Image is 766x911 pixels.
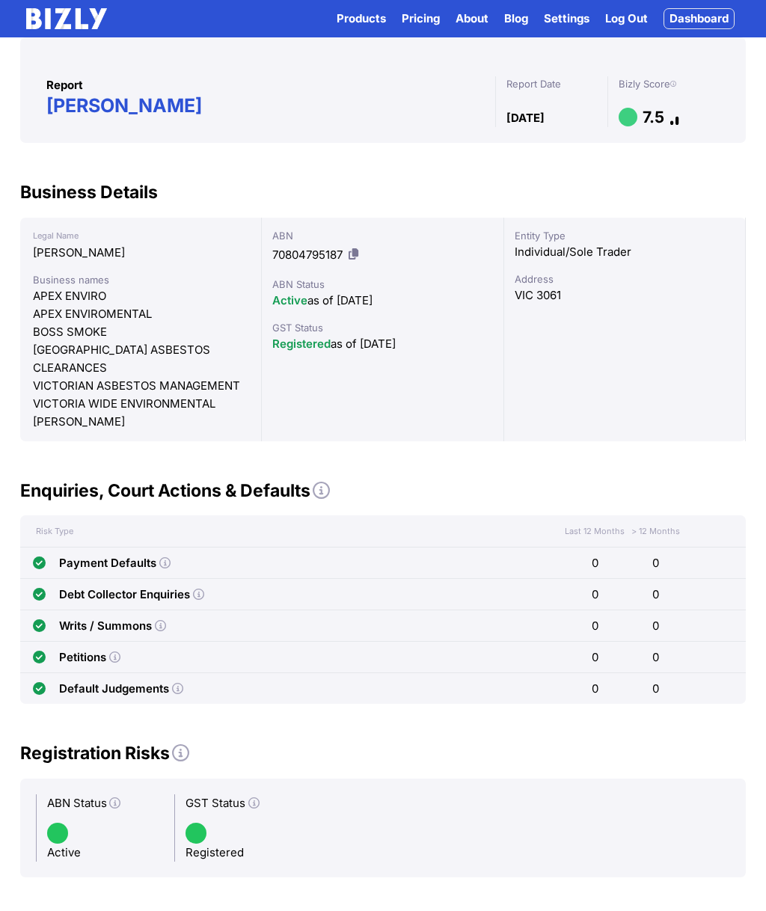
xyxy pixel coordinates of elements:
[272,320,493,335] div: GST Status
[515,243,735,261] div: Individual/Sole Trader
[515,228,735,243] div: Entity Type
[272,293,307,307] span: Active
[59,554,156,572] div: Payment Defaults
[59,680,169,698] div: Default Judgements
[456,10,488,28] a: About
[272,335,493,353] div: as of [DATE]
[625,610,686,641] div: 0
[506,76,597,91] div: Report Date
[33,244,248,262] div: [PERSON_NAME]
[59,648,106,666] div: Petitions
[20,479,747,503] h2: Enquiries, Court Actions & Defaults
[33,341,248,377] div: [GEOGRAPHIC_DATA] ASBESTOS CLEARANCES
[33,305,248,323] div: APEX ENVIROMENTAL
[605,10,648,28] a: Log Out
[625,526,686,536] div: > 12 Months
[20,180,747,204] h2: Business Details
[33,413,248,431] div: [PERSON_NAME]
[565,642,625,672] div: 0
[565,579,625,610] div: 0
[515,272,735,286] div: Address
[59,617,152,635] div: Writs / Summons
[625,642,686,672] div: 0
[272,247,343,261] span: 70804795187
[664,8,735,29] a: Dashboard
[565,547,625,578] div: 0
[272,337,331,351] span: Registered
[544,10,589,28] a: Settings
[272,228,493,243] div: ABN
[272,277,493,292] div: ABN Status
[515,286,735,304] div: VIC 3061
[619,76,690,91] div: Bizly Score
[272,292,493,310] div: as of [DATE]
[33,228,248,244] div: Legal Name
[33,323,248,341] div: BOSS SMOKE
[565,526,625,536] div: Last 12 Months
[402,10,440,28] a: Pricing
[59,586,190,604] div: Debt Collector Enquiries
[565,610,625,641] div: 0
[174,794,313,862] div: Registered
[506,109,597,127] div: [DATE]
[33,377,248,395] div: VICTORIAN ASBESTOS MANAGEMENT
[46,94,495,117] h1: [PERSON_NAME]
[33,272,248,287] div: Business names
[36,794,175,862] div: Active
[643,107,664,127] h1: 7.5
[625,673,686,704] div: 0
[625,579,686,610] div: 0
[20,526,565,536] div: Risk Type
[504,10,528,28] a: Blog
[565,673,625,704] div: 0
[33,287,248,305] div: APEX ENVIRO
[337,10,386,28] button: Products
[625,547,686,578] div: 0
[186,794,303,812] div: GST Status
[46,76,495,94] div: Report
[33,395,248,413] div: VICTORIA WIDE ENVIRONMENTAL
[20,741,747,765] h2: Registration Risks
[47,794,165,812] div: ABN Status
